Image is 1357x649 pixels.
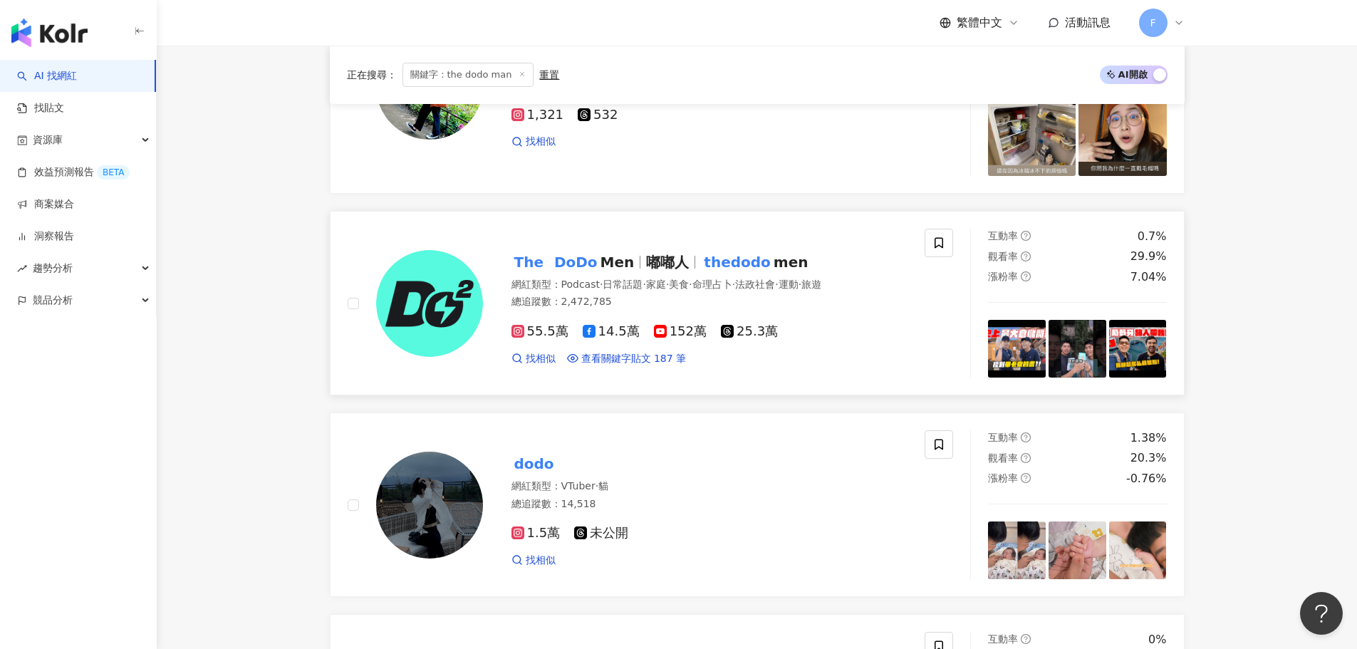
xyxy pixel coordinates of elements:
[17,229,74,244] a: 洞察報告
[988,251,1018,262] span: 觀看率
[988,320,1046,378] img: post-image
[511,352,556,366] a: 找相似
[1049,521,1106,579] img: post-image
[988,452,1018,464] span: 觀看率
[988,472,1018,484] span: 漲粉率
[689,279,692,290] span: ·
[1109,320,1167,378] img: post-image
[511,108,564,123] span: 1,321
[511,554,556,568] a: 找相似
[1021,634,1031,644] span: question-circle
[646,254,689,271] span: 嘟嘟人
[775,279,778,290] span: ·
[603,279,643,290] span: 日常話題
[376,250,483,357] img: KOL Avatar
[735,279,775,290] span: 法政社會
[1021,251,1031,261] span: question-circle
[511,251,546,274] mark: The
[17,165,130,180] a: 效益預測報告BETA
[801,279,821,290] span: 旅遊
[988,88,1076,176] img: post-image
[551,251,600,274] mark: DoDo
[17,69,77,83] a: searchAI 找網紅
[17,101,64,115] a: 找貼文
[511,479,908,494] div: 網紅類型 ：
[1109,521,1167,579] img: post-image
[33,252,73,284] span: 趨勢分析
[511,497,908,512] div: 總追蹤數 ： 14,518
[574,526,628,541] span: 未公開
[774,254,809,271] span: men
[598,480,608,492] span: 貓
[957,15,1002,31] span: 繁體中文
[654,324,707,339] span: 152萬
[732,279,735,290] span: ·
[347,69,397,81] span: 正在搜尋 ：
[1021,231,1031,241] span: question-circle
[988,271,1018,282] span: 漲粉率
[799,279,801,290] span: ·
[511,324,568,339] span: 55.5萬
[701,251,773,274] mark: thedodo
[567,352,687,366] a: 查看關鍵字貼文 187 筆
[596,480,598,492] span: ·
[600,254,635,271] span: Men
[330,211,1185,395] a: KOL AvatarTheDoDoMen嘟嘟人thedodomen網紅類型：Podcast·日常話題·家庭·美食·命理占卜·法政社會·運動·旅遊總追蹤數：2,472,78555.5萬14.5萬1...
[11,19,88,47] img: logo
[692,279,732,290] span: 命理占卜
[33,284,73,316] span: 競品分析
[1021,453,1031,463] span: question-circle
[1126,471,1167,487] div: -0.76%
[1021,432,1031,442] span: question-circle
[643,279,645,290] span: ·
[666,279,669,290] span: ·
[33,124,63,156] span: 資源庫
[988,633,1018,645] span: 互動率
[1021,473,1031,483] span: question-circle
[539,69,559,81] div: 重置
[17,197,74,212] a: 商案媒合
[526,554,556,568] span: 找相似
[1130,269,1167,285] div: 7.04%
[1021,271,1031,281] span: question-circle
[581,352,687,366] span: 查看關鍵字貼文 187 筆
[583,324,640,339] span: 14.5萬
[561,279,600,290] span: Podcast
[1150,15,1155,31] span: F
[1078,88,1166,176] img: post-image
[511,278,908,292] div: 網紅類型 ：
[669,279,689,290] span: 美食
[526,352,556,366] span: 找相似
[578,108,618,123] span: 532
[1130,430,1167,446] div: 1.38%
[1130,450,1167,466] div: 20.3%
[1049,320,1106,378] img: post-image
[1300,592,1343,635] iframe: Help Scout Beacon - Open
[988,521,1046,579] img: post-image
[779,279,799,290] span: 運動
[1130,249,1167,264] div: 29.9%
[511,526,561,541] span: 1.5萬
[511,135,556,149] a: 找相似
[1148,632,1166,648] div: 0%
[17,264,27,274] span: rise
[330,412,1185,597] a: KOL Avatardodo網紅類型：VTuber·貓總追蹤數：14,5181.5萬未公開找相似互動率question-circle1.38%觀看率question-circle20.3%漲粉率...
[646,279,666,290] span: 家庭
[1065,16,1111,29] span: 活動訊息
[402,63,534,87] span: 關鍵字：the dodo man
[988,432,1018,443] span: 互動率
[1138,229,1167,244] div: 0.7%
[511,295,908,309] div: 總追蹤數 ： 2,472,785
[511,452,557,475] mark: dodo
[721,324,778,339] span: 25.3萬
[600,279,603,290] span: ·
[561,480,596,492] span: VTuber
[988,230,1018,242] span: 互動率
[376,452,483,559] img: KOL Avatar
[526,135,556,149] span: 找相似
